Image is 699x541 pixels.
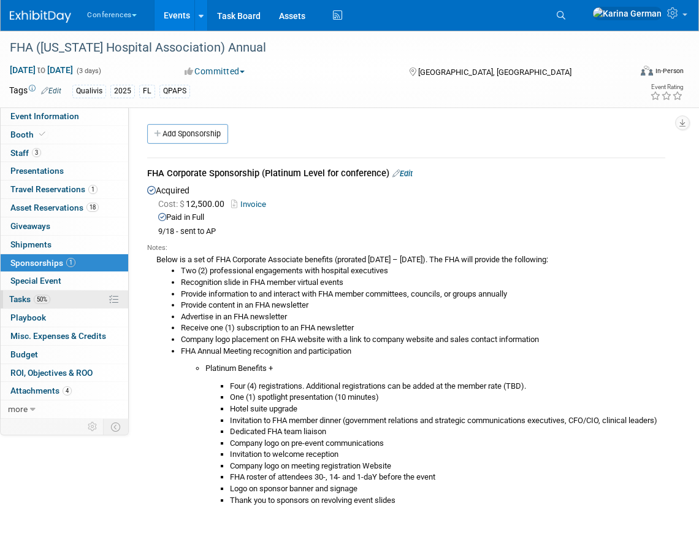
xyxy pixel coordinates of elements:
[1,199,128,217] a: Asset Reservations18
[230,392,665,403] li: One (1) spotlight presentation (10 minutes)
[10,258,75,268] span: Sponsorships
[104,419,129,435] td: Toggle Event Tabs
[147,182,665,516] div: Acquired
[10,386,72,395] span: Attachments
[181,289,665,300] li: Provide information to and interact with FHA member committees, councils, or groups annually
[1,290,128,308] a: Tasks50%
[1,272,128,290] a: Special Event
[1,236,128,254] a: Shipments
[10,276,61,286] span: Special Event
[66,258,75,267] span: 1
[10,130,48,139] span: Booth
[181,346,665,357] li: FHA Annual Meeting recognition and participation
[230,483,665,495] li: Logo on sponsor banner and signage
[181,277,665,289] li: Recognition slide in FHA member virtual events
[230,415,665,427] li: Invitation to FHA member dinner (government relations and strategic communications executives, CF...
[10,148,41,158] span: Staff
[8,404,28,414] span: more
[75,67,101,75] span: (3 days)
[1,107,128,125] a: Event Information
[1,400,128,418] a: more
[181,265,665,277] li: Two (2) professional engagements with hospital executives
[10,221,50,231] span: Giveaways
[139,85,155,98] div: FL
[650,84,683,90] div: Event Rating
[579,64,684,82] div: Event Format
[230,381,665,392] li: Four (4) registrations. Additional registrations can be added at the member rate (TBD).
[147,167,665,182] div: FHA Corporate Sponsorship (Platinum Level for conference)
[230,495,665,507] li: Thank you to sponsors on revolving event slides
[110,85,135,98] div: 2025
[655,66,684,76] div: In-Person
[147,124,228,144] a: Add Sponsorship
[147,243,665,253] div: Notes:
[41,87,61,95] a: Edit
[63,386,72,395] span: 4
[158,227,665,237] div: 9/18 - sent to AP
[1,309,128,327] a: Playbook
[88,185,97,194] span: 1
[10,166,64,176] span: Presentations
[1,346,128,364] a: Budget
[1,217,128,235] a: Giveaways
[1,254,128,272] a: Sponsorships1
[10,313,46,322] span: Playbook
[10,10,71,23] img: ExhibitDay
[6,37,617,59] div: FHA ([US_STATE] Hospital Association) Annual
[1,181,128,198] a: Travel Reservations1
[231,200,271,209] a: Invoice
[158,199,229,209] span: 12,500.00
[181,322,665,334] li: Receive one (1) subscription to an FHA newsletter
[1,144,128,162] a: Staff3
[158,212,665,224] div: Paid in Full
[1,126,128,144] a: Booth
[641,66,653,76] img: Format-Inperson.png
[9,294,50,304] span: Tasks
[10,331,106,341] span: Misc. Expenses & Credits
[34,295,50,304] span: 50%
[1,382,128,400] a: Attachments4
[10,203,99,212] span: Asset Reservations
[230,403,665,415] li: Hotel suite upgrade
[10,368,93,378] span: ROI, Objectives & ROO
[230,472,665,483] li: FHA roster of attendees 30-, 14- and 1-daY before the event
[147,253,665,506] div: Below is a set of FHA Corporate Associate benefits (prorated [DATE] – [DATE]). The FHA will provi...
[205,363,665,375] li: Platinum Benefits +
[230,449,665,461] li: Invitation to welcome reception
[181,334,665,346] li: Company logo placement on FHA website with a link to company website and sales contact information
[9,84,61,98] td: Tags
[10,111,79,121] span: Event Information
[1,327,128,345] a: Misc. Expenses & Credits
[9,64,74,76] span: [DATE] [DATE]
[86,203,99,212] span: 18
[32,148,41,157] span: 3
[180,65,250,77] button: Committed
[158,199,186,209] span: Cost: $
[230,461,665,472] li: Company logo on meeting registration Website
[72,85,106,98] div: Qualivis
[36,65,47,75] span: to
[230,426,665,438] li: Dedicated FHA team liaison
[1,364,128,382] a: ROI, Objectives & ROO
[82,419,104,435] td: Personalize Event Tab Strip
[1,162,128,180] a: Presentations
[181,300,665,311] li: Provide content in an FHA newsletter
[181,311,665,323] li: Advertise in an FHA newsletter
[592,7,662,20] img: Karina German
[159,85,190,98] div: QPAPS
[10,239,52,249] span: Shipments
[39,131,45,138] i: Booth reservation complete
[10,349,38,359] span: Budget
[230,438,665,450] li: Company logo on pre-event communications
[418,68,571,77] span: [GEOGRAPHIC_DATA], [GEOGRAPHIC_DATA]
[392,169,413,178] a: Edit
[10,184,97,194] span: Travel Reservations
